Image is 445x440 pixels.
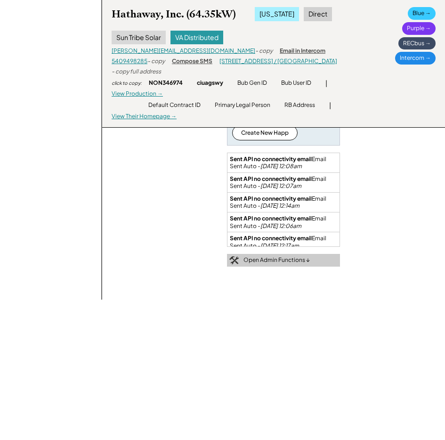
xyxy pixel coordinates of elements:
strong: Sent API no connectivity email [230,195,312,202]
div: click to copy: [112,80,142,86]
div: Sun Tribe Solar [112,31,166,45]
div: Email Sent Auto - [230,155,337,170]
img: tool-icon.png [229,256,239,265]
div: | [329,101,331,110]
em: [DATE] 12:06am [260,222,301,229]
div: Purple → [402,22,436,35]
div: Direct [304,7,332,21]
div: Email Sent Auto - [230,215,337,229]
div: Email Sent Auto - [230,175,337,190]
div: View Their Homepage → [112,113,177,121]
div: VA Distributed [170,31,223,45]
div: Open Admin Functions ↓ [243,256,310,264]
em: [DATE] 12:14am [260,202,299,209]
em: [DATE] 12:07am [260,182,301,189]
div: Intercom → [395,52,436,65]
div: ciuagswy [197,79,223,87]
div: Email Sent Auto - [230,235,337,249]
div: - copy [147,57,165,65]
em: [DATE] 12:08am [260,163,302,170]
div: Email in Intercom [280,47,325,55]
div: Bub User ID [281,79,311,87]
div: - copy full address [112,68,161,76]
div: Compose SMS [172,57,212,65]
div: View Production → [112,90,163,98]
a: [STREET_ADDRESS] / [GEOGRAPHIC_DATA] [219,57,337,65]
strong: Sent API no connectivity email [230,155,312,163]
em: [DATE] 12:17am [260,242,299,249]
strong: Sent API no connectivity email [230,215,312,222]
div: RECbus → [398,37,436,50]
div: - copy [255,47,273,55]
div: Blue → [408,7,436,20]
div: | [325,79,327,88]
strong: Sent API no connectivity email [230,235,312,242]
a: 5409498285 [112,57,147,65]
button: Create New Happ [232,125,298,140]
div: NON346974 [149,79,183,87]
div: Default Contract ID [148,101,201,109]
div: Email Sent Auto - [230,195,337,210]
div: Hathaway, Inc. (64.35kW) [112,8,236,21]
a: [PERSON_NAME][EMAIL_ADDRESS][DOMAIN_NAME] [112,47,255,54]
div: Primary Legal Person [215,101,270,109]
div: Bub Gen ID [237,79,267,87]
div: [US_STATE] [255,7,299,21]
strong: Sent API no connectivity email [230,175,312,182]
div: RB Address [284,101,315,109]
